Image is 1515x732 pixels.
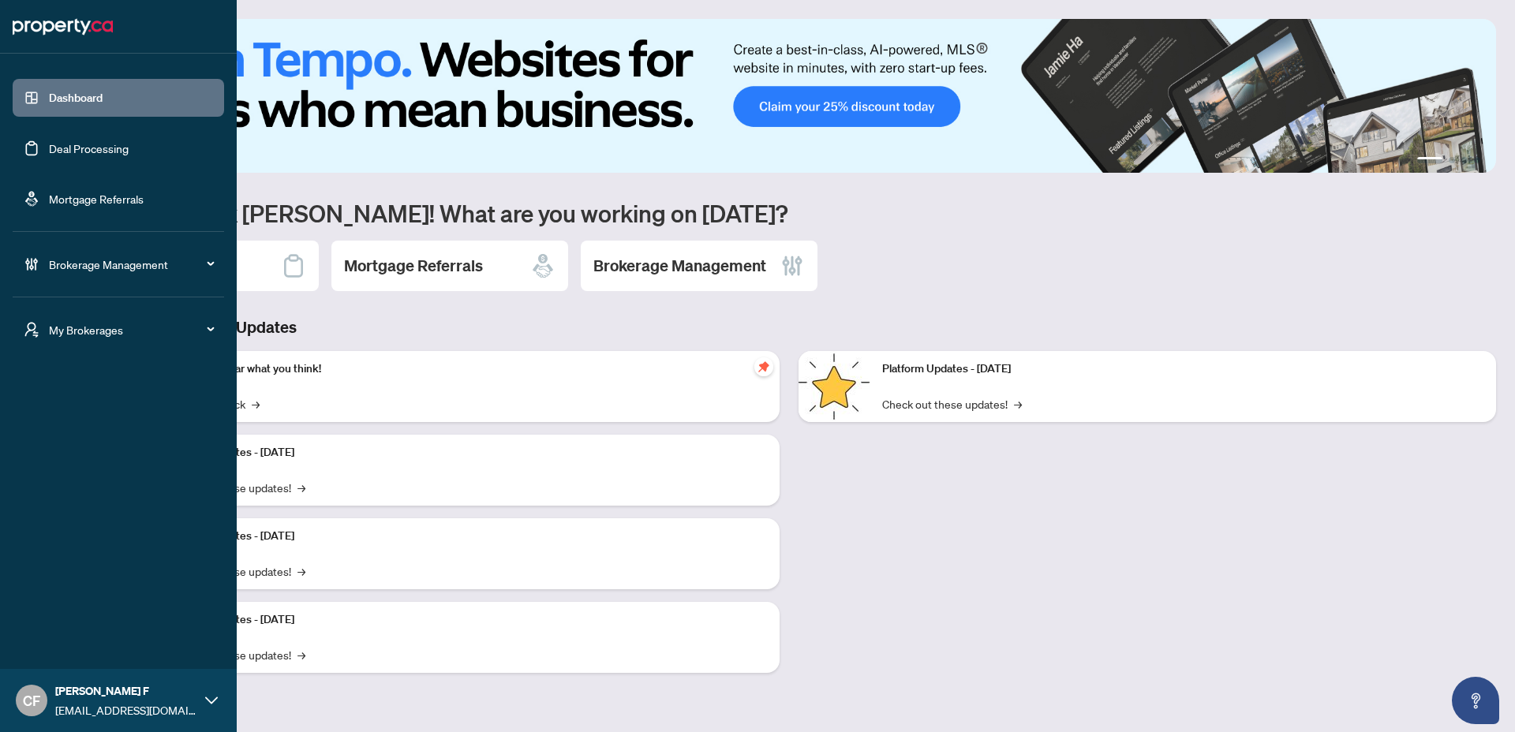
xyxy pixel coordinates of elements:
h3: Brokerage & Industry Updates [82,316,1496,338]
button: Open asap [1452,677,1499,724]
span: → [297,562,305,580]
span: user-switch [24,322,39,338]
a: Check out these updates!→ [882,395,1022,413]
span: → [297,479,305,496]
h1: Welcome back [PERSON_NAME]! What are you working on [DATE]? [82,198,1496,228]
a: Dashboard [49,91,103,105]
a: Mortgage Referrals [49,192,144,206]
span: → [1014,395,1022,413]
button: 4 [1474,157,1480,163]
h2: Mortgage Referrals [344,255,483,277]
button: 3 [1461,157,1468,163]
img: Platform Updates - June 23, 2025 [799,351,870,422]
p: We want to hear what you think! [166,360,767,378]
p: Platform Updates - [DATE] [882,360,1483,378]
span: CF [23,689,40,711]
img: Slide 0 [82,19,1496,173]
span: pushpin [754,357,773,376]
button: 2 [1449,157,1455,163]
span: My Brokerages [49,321,213,338]
span: → [297,646,305,663]
p: Platform Updates - [DATE] [166,611,767,629]
span: Brokerage Management [49,256,213,273]
h2: Brokerage Management [593,255,766,277]
p: Platform Updates - [DATE] [166,528,767,545]
a: Deal Processing [49,141,129,155]
button: 1 [1417,157,1442,163]
img: logo [13,14,113,39]
span: [PERSON_NAME] F [55,682,197,700]
span: → [252,395,260,413]
p: Platform Updates - [DATE] [166,444,767,461]
span: [EMAIL_ADDRESS][DOMAIN_NAME] [55,701,197,719]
